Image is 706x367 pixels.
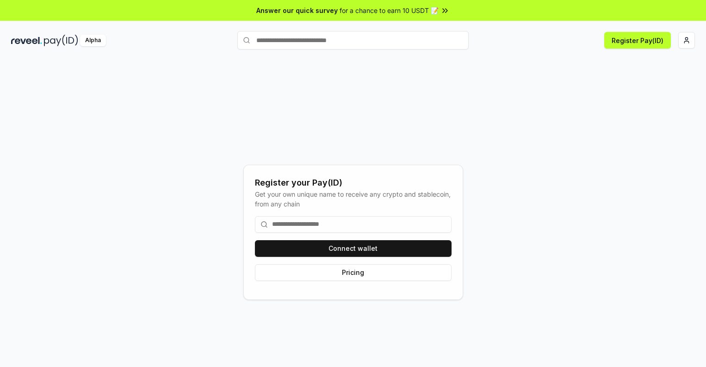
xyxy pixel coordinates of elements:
button: Register Pay(ID) [604,32,671,49]
span: Answer our quick survey [256,6,338,15]
div: Register your Pay(ID) [255,176,452,189]
img: reveel_dark [11,35,42,46]
div: Alpha [80,35,106,46]
button: Pricing [255,264,452,281]
button: Connect wallet [255,240,452,257]
div: Get your own unique name to receive any crypto and stablecoin, from any chain [255,189,452,209]
img: pay_id [44,35,78,46]
span: for a chance to earn 10 USDT 📝 [340,6,439,15]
